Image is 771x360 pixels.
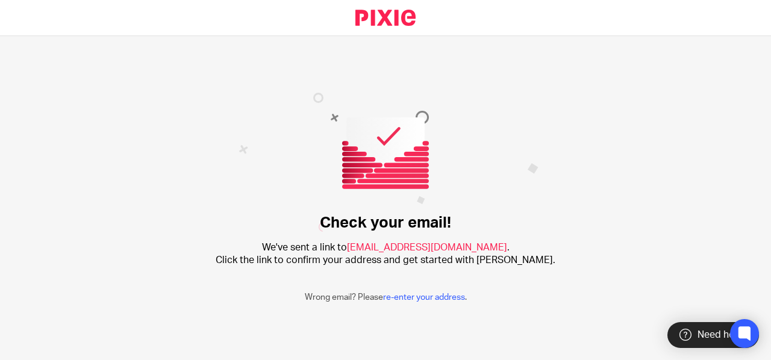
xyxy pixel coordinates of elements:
[667,322,759,348] div: Need help?
[383,293,465,302] a: re-enter your address
[216,241,555,267] h2: We've sent a link to . Click the link to confirm your address and get started with [PERSON_NAME].
[239,93,538,232] img: Confirm email image
[305,291,467,303] p: Wrong email? Please .
[320,214,451,232] h1: Check your email!
[347,243,507,252] span: [EMAIL_ADDRESS][DOMAIN_NAME]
